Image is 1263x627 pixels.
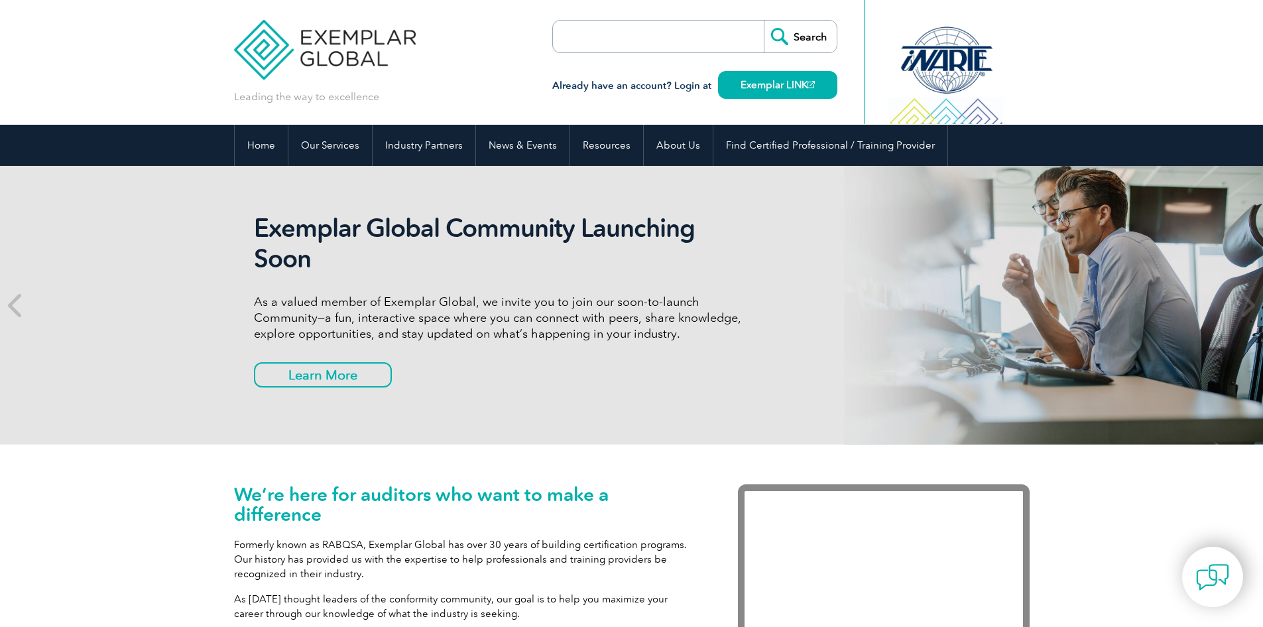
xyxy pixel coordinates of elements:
p: Formerly known as RABQSA, Exemplar Global has over 30 years of building certification programs. O... [234,537,698,581]
a: News & Events [476,125,570,166]
a: Our Services [288,125,372,166]
a: Home [235,125,288,166]
p: As [DATE] thought leaders of the conformity community, our goal is to help you maximize your care... [234,592,698,621]
input: Search [764,21,837,52]
a: About Us [644,125,713,166]
img: contact-chat.png [1196,561,1229,594]
p: As a valued member of Exemplar Global, we invite you to join our soon-to-launch Community—a fun, ... [254,294,751,342]
p: Leading the way to excellence [234,90,379,104]
a: Resources [570,125,643,166]
h1: We’re here for auditors who want to make a difference [234,484,698,524]
a: Exemplar LINK [718,71,837,99]
img: open_square.png [808,81,815,88]
a: Industry Partners [373,125,475,166]
h2: Exemplar Global Community Launching Soon [254,213,751,274]
a: Find Certified Professional / Training Provider [713,125,947,166]
a: Learn More [254,362,392,387]
h3: Already have an account? Login at [552,78,837,94]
